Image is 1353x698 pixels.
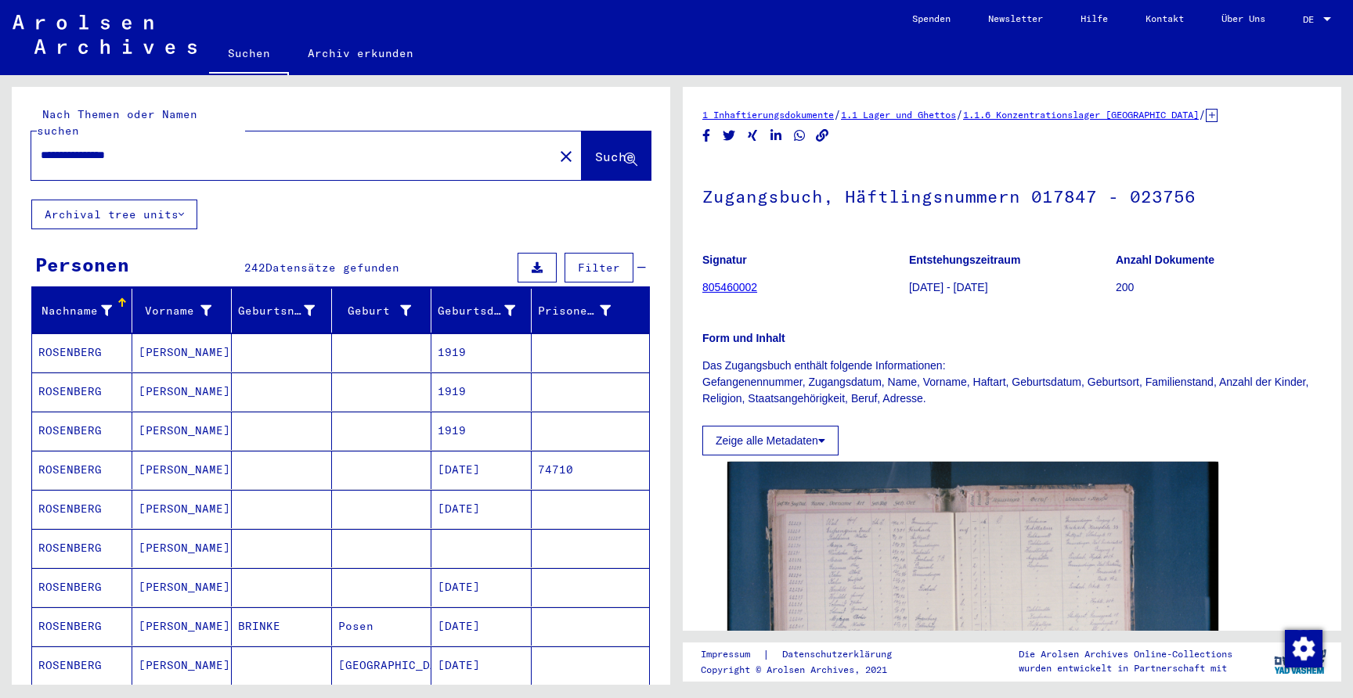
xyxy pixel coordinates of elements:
mat-icon: close [557,147,575,166]
p: Copyright © Arolsen Archives, 2021 [701,663,911,677]
p: [DATE] - [DATE] [909,279,1115,296]
mat-cell: ROSENBERG [32,646,132,685]
mat-cell: [PERSON_NAME] [132,372,233,411]
mat-cell: ROSENBERG [32,451,132,489]
b: Form und Inhalt [702,332,785,344]
b: Entstehungszeitraum [909,254,1020,266]
mat-header-cell: Prisoner # [532,289,650,333]
button: Archival tree units [31,200,197,229]
mat-cell: BRINKE [232,607,332,646]
div: Geburt‏ [338,303,412,319]
mat-cell: Posen [332,607,432,646]
mat-cell: [DATE] [431,568,532,606]
mat-cell: ROSENBERG [32,490,132,528]
mat-cell: [DATE] [431,646,532,685]
mat-cell: ROSENBERG [32,372,132,411]
mat-cell: ROSENBERG [32,333,132,372]
div: Geburtsname [238,303,315,319]
button: Filter [565,253,633,282]
mat-cell: [DATE] [431,490,532,528]
a: 1.1.6 Konzentrationslager [GEOGRAPHIC_DATA] [963,109,1199,121]
mat-cell: [DATE] [431,607,532,646]
p: Die Arolsen Archives Online-Collections [1019,647,1232,661]
span: / [1199,107,1206,121]
button: Share on LinkedIn [768,126,785,146]
div: Geburtsname [238,298,334,323]
mat-header-cell: Geburtsname [232,289,332,333]
b: Anzahl Dokumente [1116,254,1214,266]
mat-header-cell: Geburtsdatum [431,289,532,333]
mat-cell: 1919 [431,412,532,450]
span: 242 [244,261,265,275]
mat-cell: [PERSON_NAME] [132,412,233,450]
button: Clear [550,140,582,171]
mat-cell: [PERSON_NAME] [132,333,233,372]
button: Share on Xing [745,126,761,146]
mat-cell: ROSENBERG [32,568,132,606]
mat-header-cell: Nachname [32,289,132,333]
mat-cell: [PERSON_NAME] [132,607,233,646]
a: 1.1 Lager und Ghettos [841,109,956,121]
button: Copy link [814,126,831,146]
button: Zeige alle Metadaten [702,426,839,455]
button: Share on Facebook [698,126,715,146]
img: Arolsen_neg.svg [13,15,197,54]
span: DE [1303,14,1320,25]
div: Geburt‏ [338,298,431,323]
img: Zustimmung ändern [1285,630,1322,667]
button: Share on Twitter [721,126,738,146]
div: | [701,646,911,663]
img: yv_logo.png [1271,642,1330,681]
mat-cell: 1919 [431,372,532,411]
div: Vorname [139,298,232,323]
span: Filter [578,261,620,275]
mat-cell: ROSENBERG [32,529,132,567]
mat-cell: [PERSON_NAME] [132,529,233,567]
mat-cell: ROSENBERG [32,412,132,450]
mat-cell: [PERSON_NAME] [132,451,233,489]
div: Personen [35,250,129,279]
p: wurden entwickelt in Partnerschaft mit [1019,661,1232,675]
b: Signatur [702,254,747,266]
div: Nachname [38,303,112,319]
a: Archiv erkunden [289,34,432,72]
h1: Zugangsbuch, Häftlingsnummern 017847 - 023756 [702,160,1322,229]
mat-header-cell: Geburt‏ [332,289,432,333]
button: Share on WhatsApp [792,126,808,146]
mat-cell: [PERSON_NAME] [132,646,233,685]
mat-cell: [PERSON_NAME] [132,490,233,528]
div: Prisoner # [538,303,612,319]
p: Das Zugangsbuch enthält folgende Informationen: Gefangenennummer, Zugangsdatum, Name, Vorname, Ha... [702,358,1322,407]
span: Datensätze gefunden [265,261,399,275]
div: Geburtsdatum [438,298,535,323]
p: 200 [1116,279,1322,296]
a: 1 Inhaftierungsdokumente [702,109,834,121]
div: Vorname [139,303,212,319]
mat-cell: ROSENBERG [32,607,132,646]
button: Suche [582,131,651,180]
div: Geburtsdatum [438,303,515,319]
a: 805460002 [702,281,757,293]
mat-cell: [PERSON_NAME] [132,568,233,606]
span: / [956,107,963,121]
a: Datenschutzerklärung [770,646,911,663]
mat-cell: [DATE] [431,451,532,489]
mat-cell: 1919 [431,333,532,372]
a: Impressum [701,646,763,663]
mat-cell: 74710 [532,451,650,489]
mat-label: Nach Themen oder Namen suchen [37,107,197,138]
a: Suchen [209,34,289,75]
div: Prisoner # [538,298,631,323]
mat-header-cell: Vorname [132,289,233,333]
span: / [834,107,841,121]
div: Nachname [38,298,132,323]
span: Suche [595,149,634,164]
mat-cell: [GEOGRAPHIC_DATA] [332,646,432,685]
